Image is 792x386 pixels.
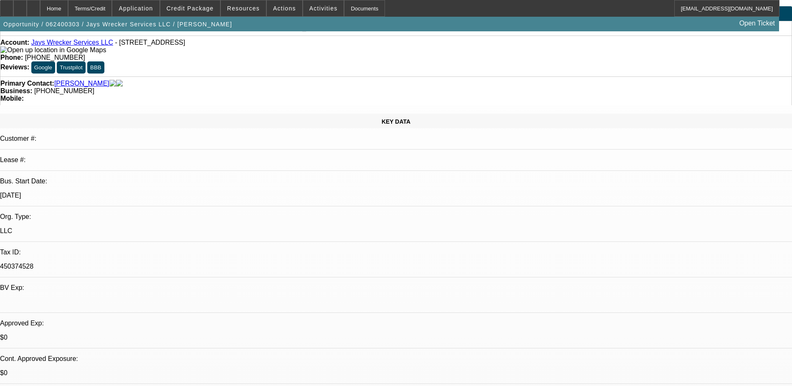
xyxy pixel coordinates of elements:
[112,0,159,16] button: Application
[31,39,113,46] a: Jays Wrecker Services LLC
[87,61,104,74] button: BBB
[119,5,153,12] span: Application
[160,0,220,16] button: Credit Package
[0,46,106,54] img: Open up location in Google Maps
[0,46,106,53] a: View Google Maps
[0,39,29,46] strong: Account:
[3,21,232,28] span: Opportunity / 062400303 / Jays Wrecker Services LLC / [PERSON_NAME]
[736,16,778,30] a: Open Ticket
[109,80,116,87] img: facebook-icon.png
[267,0,302,16] button: Actions
[116,80,123,87] img: linkedin-icon.png
[115,39,185,46] span: - [STREET_ADDRESS]
[54,80,109,87] a: [PERSON_NAME]
[25,54,85,61] span: [PHONE_NUMBER]
[0,87,32,94] strong: Business:
[227,5,260,12] span: Resources
[0,95,24,102] strong: Mobile:
[0,63,29,71] strong: Reviews:
[57,61,85,74] button: Trustpilot
[309,5,338,12] span: Activities
[34,87,94,94] span: [PHONE_NUMBER]
[382,118,410,125] span: KEY DATA
[221,0,266,16] button: Resources
[273,5,296,12] span: Actions
[0,80,54,87] strong: Primary Contact:
[167,5,214,12] span: Credit Package
[31,61,55,74] button: Google
[303,0,344,16] button: Activities
[0,54,23,61] strong: Phone:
